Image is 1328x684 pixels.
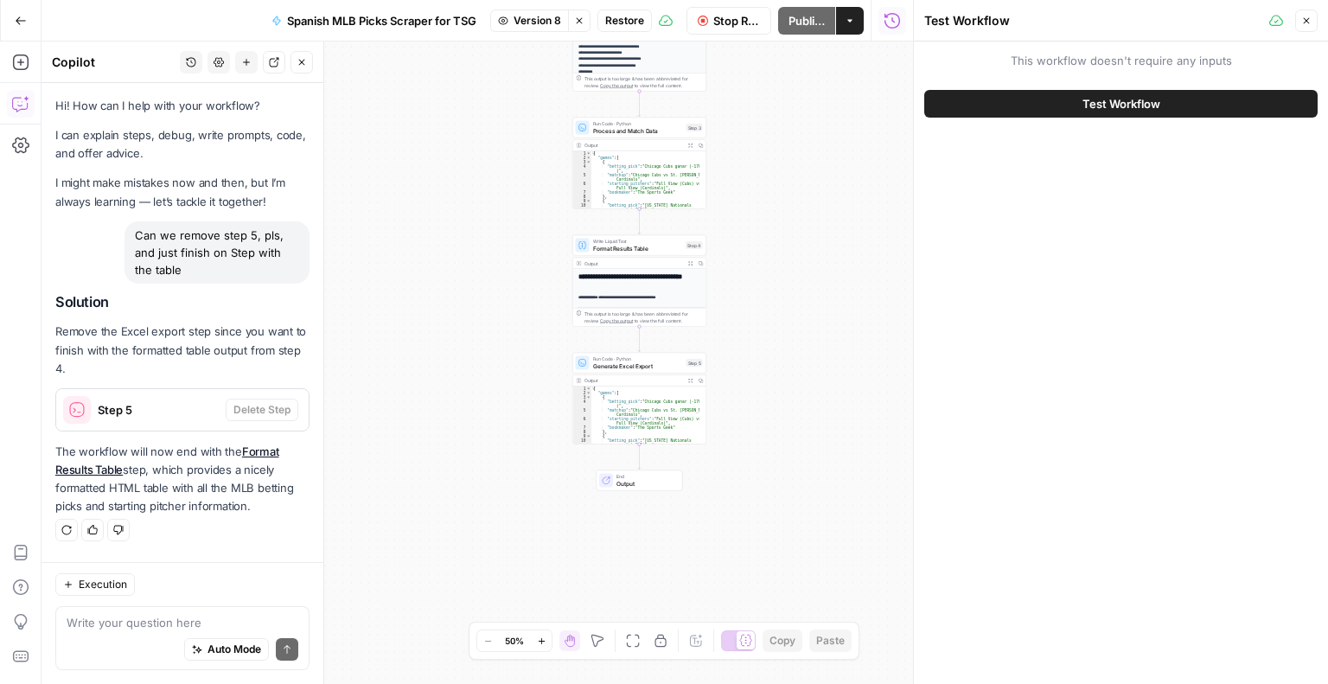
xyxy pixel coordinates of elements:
p: I might make mistakes now and then, but I’m always learning — let’s tackle it together! [55,174,310,210]
button: Spanish MLB Picks Scraper for TSG [261,7,487,35]
span: Run Code · Python [593,355,683,362]
div: This output is too large & has been abbreviated for review. to view the full content. [584,310,703,324]
div: 9 [573,199,592,203]
span: Write Liquid Text [593,238,683,245]
div: Run Code · PythonProcess and Match DataStep 3Output{ "games":[ { "betting_pick":"Chicago Cubs gan... [572,118,706,209]
span: Delete Step [233,402,290,418]
div: Output [584,259,683,266]
h2: Solution [55,294,310,310]
div: 4 [573,400,592,408]
p: Remove the Excel export step since you want to finish with the formatted table output from step 4. [55,323,310,377]
span: Test Workflow [1082,95,1160,112]
div: 1 [573,151,592,156]
div: Step 4 [686,241,703,249]
span: Stop Run [713,12,760,29]
span: Toggle code folding, rows 1 through 91 [586,151,591,156]
p: The workflow will now end with the step, which provides a nicely formatted HTML table with all th... [55,443,310,516]
div: 10 [573,438,592,447]
span: 50% [505,634,524,648]
button: Version 8 [490,10,568,32]
div: EndOutput [572,470,706,491]
div: 8 [573,195,592,199]
div: 3 [573,395,592,400]
span: Copy the output [600,83,633,88]
span: Toggle code folding, rows 3 through 8 [586,160,591,164]
div: 2 [573,391,592,395]
a: Format Results Table [55,444,279,476]
span: Step 5 [98,401,219,419]
div: Step 3 [686,124,703,131]
span: Toggle code folding, rows 1 through 90 [586,387,591,391]
span: Output [616,479,675,488]
span: Spanish MLB Picks Scraper for TSG [287,12,476,29]
span: Paste [816,633,845,649]
span: Toggle code folding, rows 9 through 14 [586,434,591,438]
span: Run Code · Python [593,120,683,127]
div: Output [584,142,683,149]
span: Publish [788,12,825,29]
div: This output is too large & has been abbreviated for review. to view the full content. [584,75,703,89]
div: 6 [573,417,592,425]
span: Format Results Table [593,244,683,253]
span: This workflow doesn't require any inputs [924,52,1318,69]
span: Toggle code folding, rows 2 through 87 [586,156,591,160]
g: Edge from step_2 to step_3 [638,91,641,116]
p: I can explain steps, debug, write prompts, code, and offer advice. [55,126,310,163]
span: Copy [769,633,795,649]
div: 8 [573,430,592,434]
div: Run Code · PythonGenerate Excel ExportStep 5Output{ "games":[ { "betting_pick":"Chicago Cubs gana... [572,353,706,444]
div: 10 [573,203,592,212]
button: Stop Run [686,7,771,35]
button: Copy [763,630,802,652]
span: Process and Match Data [593,126,683,135]
g: Edge from step_3 to step_4 [638,208,641,233]
span: Copy the output [600,318,633,323]
g: Edge from step_4 to step_5 [638,326,641,351]
button: Restore [597,10,652,32]
div: 6 [573,182,592,190]
div: 4 [573,164,592,173]
span: Auto Mode [207,642,261,657]
span: Version 8 [514,13,561,29]
button: Execution [55,573,135,596]
div: 2 [573,156,592,160]
span: Toggle code folding, rows 9 through 14 [586,199,591,203]
span: End [616,473,675,480]
div: 7 [573,425,592,430]
div: Copilot [52,54,175,71]
div: 5 [573,408,592,417]
g: Edge from step_5 to end [638,444,641,469]
button: Publish [778,7,835,35]
p: Hi! How can I help with your workflow? [55,97,310,115]
div: 5 [573,173,592,182]
div: Can we remove step 5, pls, and just finish on Step with the table [124,221,310,284]
div: Output [584,377,683,384]
span: Execution [79,577,127,592]
span: Toggle code folding, rows 2 through 87 [586,391,591,395]
div: 7 [573,190,592,195]
div: 1 [573,387,592,391]
button: Delete Step [226,399,298,421]
div: 9 [573,434,592,438]
div: Step 5 [686,359,703,367]
button: Paste [809,630,852,652]
div: 3 [573,160,592,164]
span: Toggle code folding, rows 3 through 8 [586,395,591,400]
button: Test Workflow [924,90,1318,118]
span: Generate Excel Export [593,361,683,370]
button: Auto Mode [184,638,269,661]
span: Restore [605,13,644,29]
